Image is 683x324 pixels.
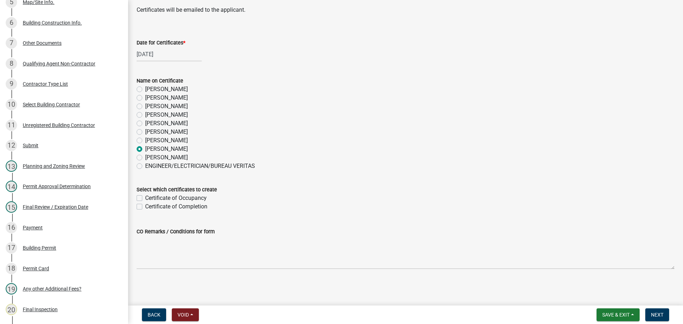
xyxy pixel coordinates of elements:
[6,78,17,90] div: 9
[23,286,81,291] div: Any other Additional Fees?
[6,119,17,131] div: 11
[645,308,669,321] button: Next
[6,140,17,151] div: 12
[145,194,207,202] label: Certificate of Occupancy
[23,123,95,128] div: Unregistered Building Contractor
[23,266,49,271] div: Permit Card
[6,58,17,69] div: 8
[6,263,17,274] div: 18
[145,111,188,119] label: [PERSON_NAME]
[145,136,188,145] label: [PERSON_NAME]
[142,308,166,321] button: Back
[145,162,255,170] label: ENGINEER/ELECTRICIAN/BUREAU VERITAS
[6,222,17,233] div: 16
[23,61,95,66] div: Qualifying Agent Non-Contractor
[145,202,207,211] label: Certificate of Completion
[23,81,68,86] div: Contractor Type List
[23,205,88,209] div: Final Review / Expiration Date
[145,102,188,111] label: [PERSON_NAME]
[23,41,62,46] div: Other Documents
[602,312,630,318] span: Save & Exit
[6,242,17,254] div: 17
[23,307,58,312] div: Final Inspection
[23,164,85,169] div: Planning and Zoning Review
[6,181,17,192] div: 14
[145,153,188,162] label: [PERSON_NAME]
[145,94,188,102] label: [PERSON_NAME]
[651,312,663,318] span: Next
[137,6,245,14] p: Certificates will be emailed to the applicant.
[137,187,217,192] label: Select which certificates to create
[145,128,188,136] label: [PERSON_NAME]
[23,184,91,189] div: Permit Approval Determination
[597,308,640,321] button: Save & Exit
[6,17,17,28] div: 6
[6,283,17,294] div: 19
[145,119,188,128] label: [PERSON_NAME]
[137,229,215,234] label: CO Remarks / Conditions for form
[6,160,17,172] div: 13
[178,312,189,318] span: Void
[6,304,17,315] div: 20
[137,79,183,84] label: Name on Certificate
[148,312,160,318] span: Back
[172,308,199,321] button: Void
[145,145,188,153] label: [PERSON_NAME]
[23,225,43,230] div: Payment
[23,102,80,107] div: Select Building Contractor
[137,41,185,46] label: Date for Certificates
[23,143,38,148] div: Submit
[6,37,17,49] div: 7
[6,99,17,110] div: 10
[145,85,188,94] label: [PERSON_NAME]
[23,20,82,25] div: Building Construction Info.
[137,47,202,62] input: mm/dd/yyyy
[23,245,56,250] div: Building Permit
[6,201,17,213] div: 15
